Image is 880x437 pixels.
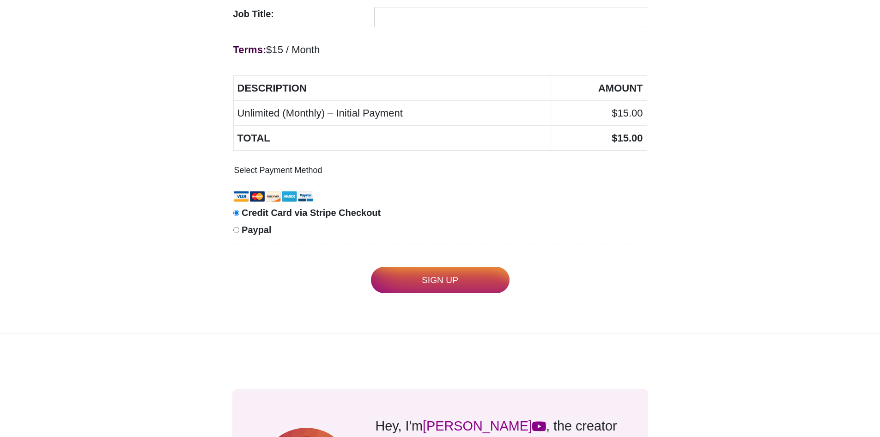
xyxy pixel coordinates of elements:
img: Stripe [233,189,297,204]
td: $15.00 [551,101,647,126]
span: Paypal [242,225,271,235]
img: PayPal [297,189,314,204]
input: Credit Card via Stripe Checkout [233,210,239,216]
th: $15.00 [551,126,647,151]
th: Description [234,76,551,101]
legend: Select Payment Method [233,162,323,179]
td: Unlimited (Monthly) – Initial Payment [234,101,551,126]
div: $15 / Month [233,41,647,58]
strong: Terms: [233,44,267,55]
th: Amount [551,76,647,101]
input: Paypal [233,227,239,233]
input: Sign Up [371,267,510,293]
span: Credit Card via Stripe Checkout [242,208,381,218]
label: Job Title: [233,7,370,21]
a: [PERSON_NAME] [423,419,546,433]
th: Total [234,126,551,151]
